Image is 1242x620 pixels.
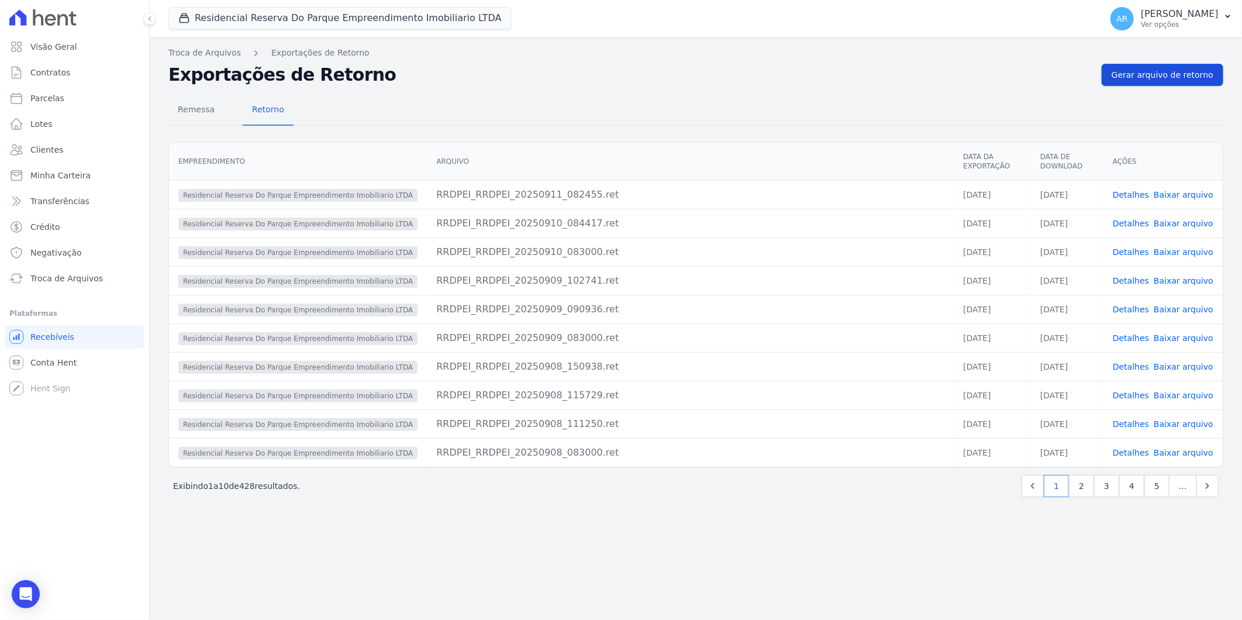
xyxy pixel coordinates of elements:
[1031,438,1103,467] td: [DATE]
[5,190,144,213] a: Transferências
[1031,237,1103,266] td: [DATE]
[30,247,82,259] span: Negativação
[30,170,91,181] span: Minha Carteira
[169,143,427,181] th: Empreendimento
[436,302,944,316] div: RRDPEI_RRDPEI_20250909_090936.ret
[219,481,229,491] span: 10
[436,245,944,259] div: RRDPEI_RRDPEI_20250910_083000.ret
[1113,448,1149,457] a: Detalhes
[1196,475,1219,497] a: Next
[1031,143,1103,181] th: Data de Download
[954,352,1031,381] td: [DATE]
[5,325,144,349] a: Recebíveis
[1112,69,1213,81] span: Gerar arquivo de retorno
[427,143,954,181] th: Arquivo
[1102,64,1223,86] a: Gerar arquivo de retorno
[9,306,140,321] div: Plataformas
[1141,8,1219,20] p: [PERSON_NAME]
[168,47,1223,59] nav: Breadcrumb
[5,35,144,58] a: Visão Geral
[954,409,1031,438] td: [DATE]
[178,361,418,374] span: Residencial Reserva Do Parque Empreendimento Imobiliario LTDA
[1113,305,1149,314] a: Detalhes
[954,209,1031,237] td: [DATE]
[436,388,944,402] div: RRDPEI_RRDPEI_20250908_115729.ret
[1154,219,1213,228] a: Baixar arquivo
[5,164,144,187] a: Minha Carteira
[436,274,944,288] div: RRDPEI_RRDPEI_20250909_102741.ret
[1031,323,1103,352] td: [DATE]
[1094,475,1119,497] a: 3
[1154,362,1213,371] a: Baixar arquivo
[173,480,300,492] p: Exibindo a de resultados.
[178,447,418,460] span: Residencial Reserva Do Parque Empreendimento Imobiliario LTDA
[171,98,222,121] span: Remessa
[1113,219,1149,228] a: Detalhes
[30,273,103,284] span: Troca de Arquivos
[436,331,944,345] div: RRDPEI_RRDPEI_20250909_083000.ret
[245,98,291,121] span: Retorno
[1031,295,1103,323] td: [DATE]
[30,357,77,368] span: Conta Hent
[5,267,144,290] a: Troca de Arquivos
[1022,475,1044,497] a: Previous
[954,438,1031,467] td: [DATE]
[1101,2,1242,35] button: AR [PERSON_NAME] Ver opções
[178,332,418,345] span: Residencial Reserva Do Parque Empreendimento Imobiliario LTDA
[5,112,144,136] a: Lotes
[1141,20,1219,29] p: Ver opções
[1031,266,1103,295] td: [DATE]
[5,138,144,161] a: Clientes
[954,381,1031,409] td: [DATE]
[12,580,40,608] div: Open Intercom Messenger
[954,295,1031,323] td: [DATE]
[436,446,944,460] div: RRDPEI_RRDPEI_20250908_083000.ret
[1154,419,1213,429] a: Baixar arquivo
[436,360,944,374] div: RRDPEI_RRDPEI_20250908_150938.ret
[1154,333,1213,343] a: Baixar arquivo
[1154,391,1213,400] a: Baixar arquivo
[168,47,241,59] a: Troca de Arquivos
[208,481,213,491] span: 1
[954,180,1031,209] td: [DATE]
[1113,247,1149,257] a: Detalhes
[30,221,60,233] span: Crédito
[168,7,512,29] button: Residencial Reserva Do Parque Empreendimento Imobiliario LTDA
[30,195,89,207] span: Transferências
[1154,247,1213,257] a: Baixar arquivo
[1154,305,1213,314] a: Baixar arquivo
[30,67,70,78] span: Contratos
[5,351,144,374] a: Conta Hent
[1154,190,1213,199] a: Baixar arquivo
[1144,475,1169,497] a: 5
[5,215,144,239] a: Crédito
[1031,352,1103,381] td: [DATE]
[954,323,1031,352] td: [DATE]
[178,390,418,402] span: Residencial Reserva Do Parque Empreendimento Imobiliario LTDA
[436,417,944,431] div: RRDPEI_RRDPEI_20250908_111250.ret
[1031,381,1103,409] td: [DATE]
[30,92,64,104] span: Parcelas
[168,64,1092,85] h2: Exportações de Retorno
[239,481,255,491] span: 428
[1069,475,1094,497] a: 2
[1113,190,1149,199] a: Detalhes
[1044,475,1069,497] a: 1
[1116,15,1127,23] span: AR
[30,41,77,53] span: Visão Geral
[1031,180,1103,209] td: [DATE]
[1031,409,1103,438] td: [DATE]
[1031,209,1103,237] td: [DATE]
[954,237,1031,266] td: [DATE]
[1154,276,1213,285] a: Baixar arquivo
[243,95,294,126] a: Retorno
[5,61,144,84] a: Contratos
[954,266,1031,295] td: [DATE]
[1169,475,1197,497] span: …
[1103,143,1223,181] th: Ações
[30,331,74,343] span: Recebíveis
[1113,419,1149,429] a: Detalhes
[178,189,418,202] span: Residencial Reserva Do Parque Empreendimento Imobiliario LTDA
[954,143,1031,181] th: Data da Exportação
[1119,475,1144,497] a: 4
